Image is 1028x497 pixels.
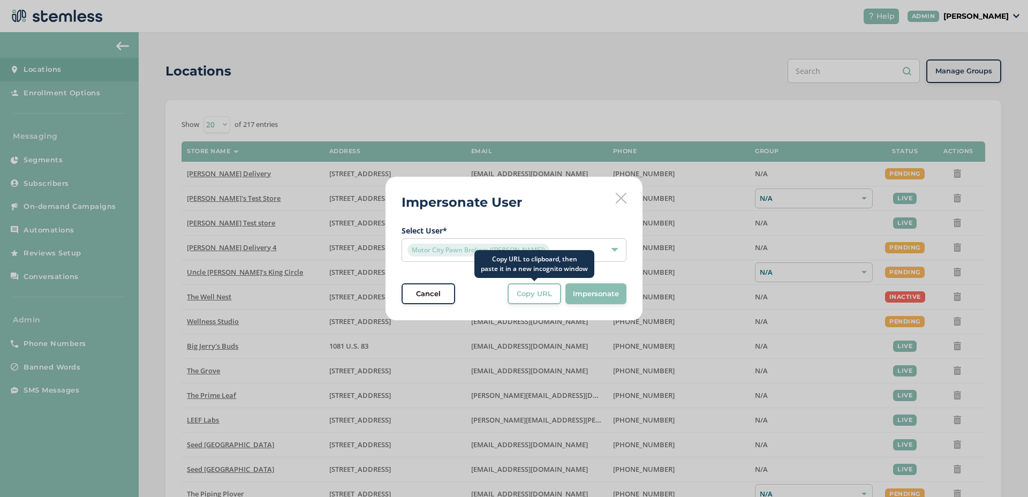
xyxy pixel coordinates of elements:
[402,283,455,305] button: Cancel
[474,250,594,278] div: Copy URL to clipboard, then paste it in a new incognito window
[402,225,626,236] label: Select User
[573,289,619,299] span: Impersonate
[402,193,522,212] h2: Impersonate User
[508,283,561,305] button: Copy URL
[407,244,549,257] span: Motor City Pawn Brokers ([PERSON_NAME])
[974,446,1028,497] iframe: Chat Widget
[565,283,626,305] button: Impersonate
[517,289,552,299] span: Copy URL
[416,289,441,299] span: Cancel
